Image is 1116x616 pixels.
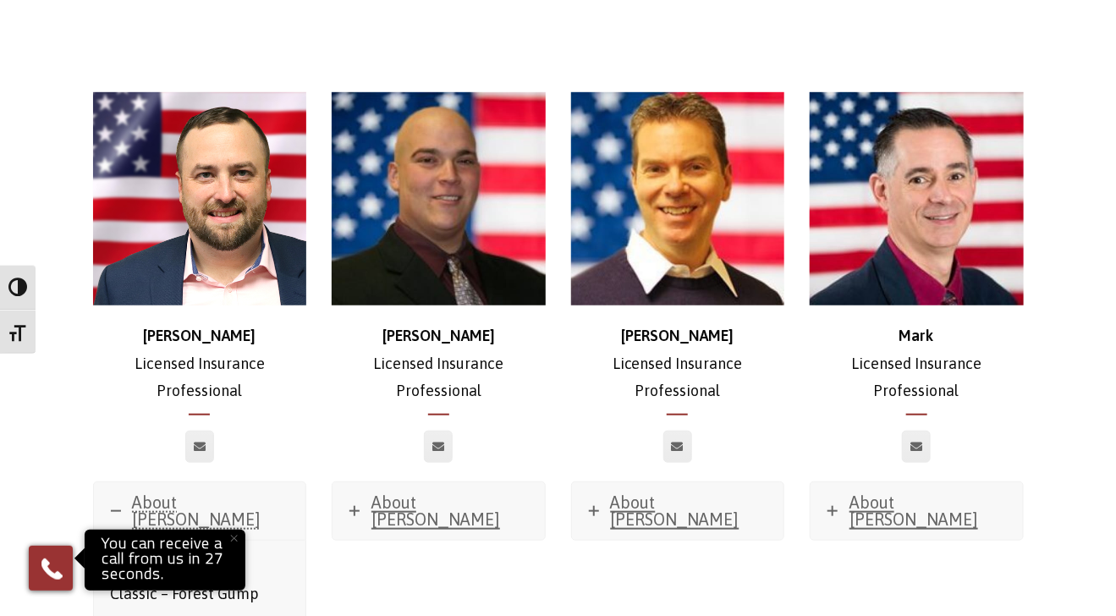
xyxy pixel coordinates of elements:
a: About [PERSON_NAME] [94,482,306,540]
strong: [PERSON_NAME] [143,327,256,344]
img: mark [810,92,1024,306]
p: You can receive a call from us in 27 seconds. [89,534,241,586]
span: About [PERSON_NAME] [611,492,739,529]
p: Licensed Insurance Professional [810,322,1024,404]
button: Close [216,520,253,557]
p: Licensed Insurance Professional [571,322,785,404]
img: David_headshot_500x500 [93,92,307,306]
img: shawn [332,92,546,306]
a: About [PERSON_NAME] [333,482,545,540]
strong: [PERSON_NAME] [382,327,495,344]
p: Licensed Insurance Professional [93,322,307,404]
a: About [PERSON_NAME] [811,482,1023,540]
span: About [PERSON_NAME] [371,492,500,529]
span: About [PERSON_NAME] [849,492,978,529]
strong: [PERSON_NAME] [621,327,734,344]
img: Joe-Mooney-1 [571,92,785,306]
p: Licensed Insurance Professional [332,322,546,404]
strong: Mark [899,327,934,344]
a: About [PERSON_NAME] [572,482,784,540]
span: About [PERSON_NAME] [133,492,261,529]
img: Phone icon [38,555,65,582]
